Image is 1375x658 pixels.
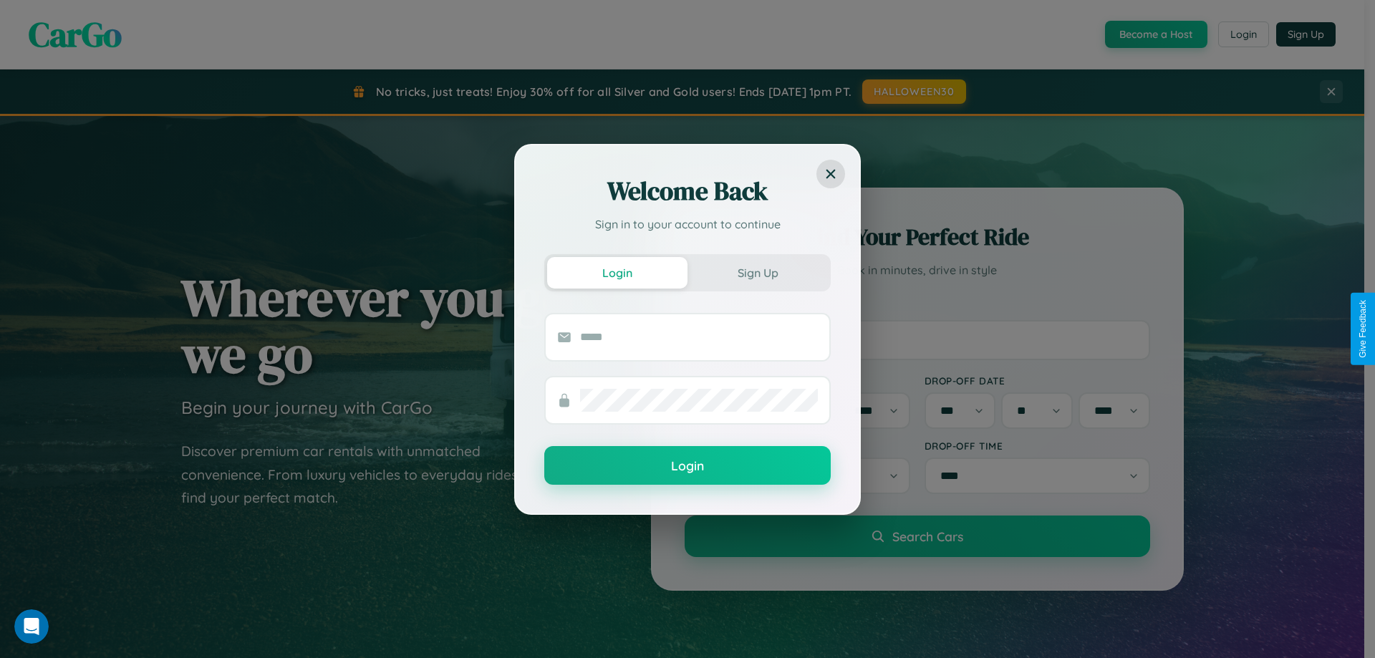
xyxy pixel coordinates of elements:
[687,257,828,289] button: Sign Up
[547,257,687,289] button: Login
[544,174,831,208] h2: Welcome Back
[544,216,831,233] p: Sign in to your account to continue
[544,446,831,485] button: Login
[1358,300,1368,358] div: Give Feedback
[14,609,49,644] iframe: Intercom live chat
